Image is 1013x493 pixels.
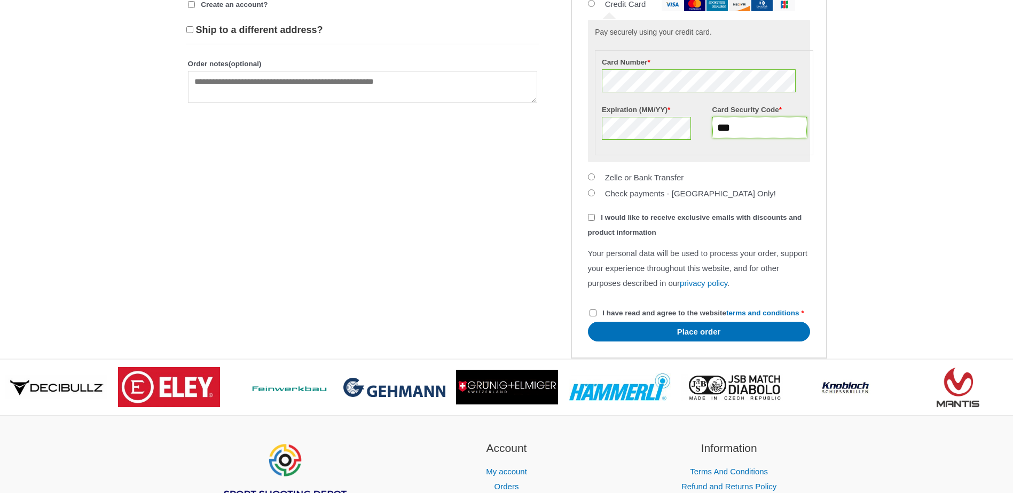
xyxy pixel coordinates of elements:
span: I have read and agree to the website [602,309,799,317]
label: Zelle or Bank Transfer [605,173,684,182]
span: I would like to receive exclusive emails with discounts and product information [588,213,802,236]
a: terms and conditions [726,309,799,317]
a: Refund and Returns Policy [681,482,776,491]
a: Terms And Conditions [690,467,768,476]
a: My account [486,467,527,476]
img: brand logo [118,367,220,407]
fieldset: Payment Info [595,50,813,155]
span: Ship to a different address? [196,25,323,35]
a: Orders [494,482,519,491]
p: Your personal data will be used to process your order, support your experience throughout this we... [588,246,810,291]
abbr: required [801,309,804,317]
label: Card Security Code [712,102,807,117]
h2: Account [409,440,604,457]
span: Create an account? [201,1,268,9]
input: Ship to a different address? [186,26,193,33]
input: I have read and agree to the websiteterms and conditions * [590,309,596,316]
input: Create an account? [188,1,195,8]
label: Order notes [188,57,537,71]
button: Place order [588,322,810,341]
p: Pay securely using your credit card. [595,27,802,38]
label: Expiration (MM/YY) [602,102,696,117]
input: I would like to receive exclusive emails with discounts and product information [588,214,595,221]
a: privacy policy [680,279,727,288]
span: (optional) [229,60,261,68]
label: Check payments - [GEOGRAPHIC_DATA] Only! [605,189,776,198]
h2: Information [631,440,827,457]
label: Card Number [602,55,807,69]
